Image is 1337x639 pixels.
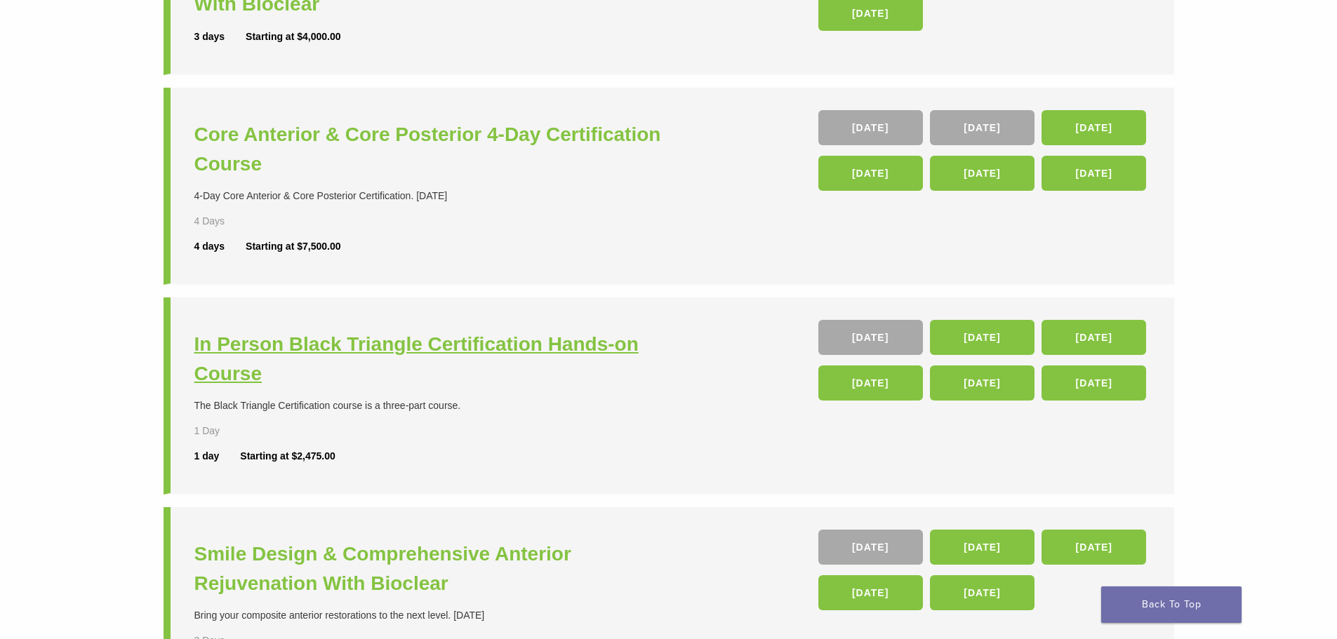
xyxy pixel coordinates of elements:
a: [DATE] [930,575,1035,610]
a: [DATE] [930,156,1035,191]
a: [DATE] [818,530,923,565]
a: [DATE] [1042,110,1146,145]
div: 4 days [194,239,246,254]
div: 1 day [194,449,241,464]
a: [DATE] [1042,156,1146,191]
div: Bring your composite anterior restorations to the next level. [DATE] [194,608,672,623]
a: [DATE] [1042,320,1146,355]
a: Smile Design & Comprehensive Anterior Rejuvenation With Bioclear [194,539,672,598]
a: [DATE] [818,365,923,401]
a: [DATE] [1042,365,1146,401]
a: [DATE] [930,320,1035,355]
div: Starting at $7,500.00 [246,239,340,254]
div: 3 days [194,29,246,44]
a: [DATE] [818,110,923,145]
a: [DATE] [818,575,923,610]
div: , , , , [818,530,1150,617]
div: The Black Triangle Certification course is a three-part course. [194,398,672,413]
a: [DATE] [818,156,923,191]
a: [DATE] [930,365,1035,401]
a: Back To Top [1101,586,1242,623]
div: Starting at $4,000.00 [246,29,340,44]
a: Core Anterior & Core Posterior 4-Day Certification Course [194,120,672,179]
div: , , , , , [818,320,1150,408]
div: , , , , , [818,110,1150,198]
div: 4-Day Core Anterior & Core Posterior Certification. [DATE] [194,189,672,203]
a: [DATE] [930,530,1035,565]
a: In Person Black Triangle Certification Hands-on Course [194,330,672,389]
div: 1 Day [194,424,266,438]
a: [DATE] [818,320,923,355]
a: [DATE] [930,110,1035,145]
div: 4 Days [194,214,266,229]
div: Starting at $2,475.00 [240,449,335,464]
a: [DATE] [1042,530,1146,565]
